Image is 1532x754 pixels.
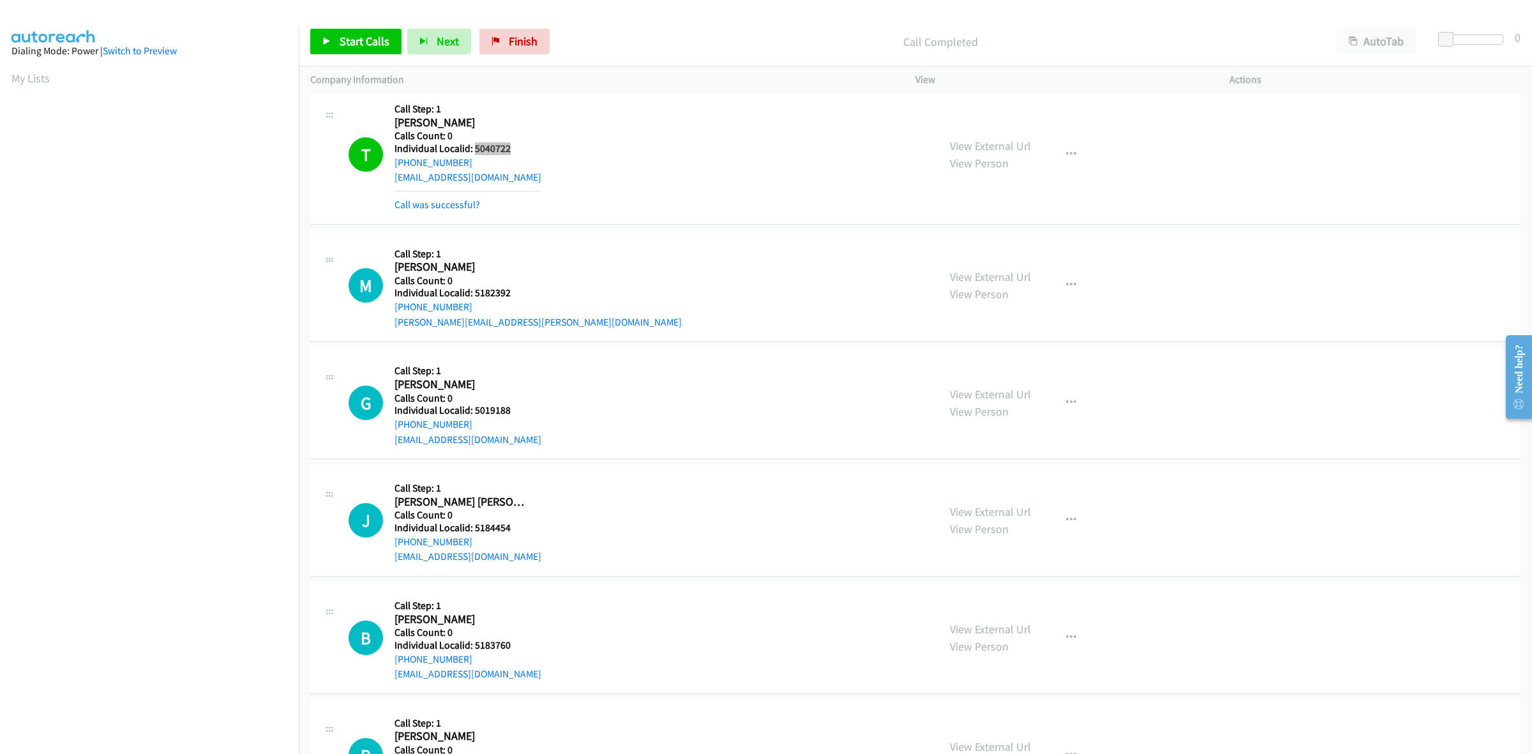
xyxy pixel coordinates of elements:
[394,418,472,430] a: [PHONE_NUMBER]
[394,316,682,328] a: [PERSON_NAME][EMAIL_ADDRESS][PERSON_NAME][DOMAIN_NAME]
[394,729,525,744] h2: [PERSON_NAME]
[407,29,471,54] button: Next
[394,130,541,142] h5: Calls Count: 0
[349,268,383,303] div: The call is yet to be attempted
[310,72,892,87] p: Company Information
[394,116,525,130] h2: [PERSON_NAME]
[950,739,1031,754] a: View External Url
[394,612,525,627] h2: [PERSON_NAME]
[394,653,472,665] a: [PHONE_NUMBER]
[394,171,541,183] a: [EMAIL_ADDRESS][DOMAIN_NAME]
[437,34,459,49] span: Next
[394,639,541,652] h5: Individual Localid: 5183760
[950,156,1009,170] a: View Person
[349,503,383,538] h1: J
[394,260,525,275] h2: [PERSON_NAME]
[950,287,1009,301] a: View Person
[394,365,541,377] h5: Call Step: 1
[915,72,1206,87] p: View
[103,45,177,57] a: Switch to Preview
[394,626,541,639] h5: Calls Count: 0
[349,137,383,172] h1: T
[349,268,383,303] h1: M
[394,599,541,612] h5: Call Step: 1
[1495,326,1532,428] iframe: Resource Center
[394,717,541,730] h5: Call Step: 1
[349,621,383,655] div: The call is yet to be attempted
[1229,72,1521,87] p: Actions
[394,301,472,313] a: [PHONE_NUMBER]
[11,71,50,86] a: My Lists
[394,482,541,495] h5: Call Step: 1
[394,522,541,534] h5: Individual Localid: 5184454
[394,377,525,392] h2: [PERSON_NAME]
[567,33,1314,50] p: Call Completed
[1337,29,1416,54] button: AutoTab
[310,29,402,54] a: Start Calls
[394,434,541,446] a: [EMAIL_ADDRESS][DOMAIN_NAME]
[394,287,682,299] h5: Individual Localid: 5182392
[394,495,525,509] h2: [PERSON_NAME] [PERSON_NAME]
[394,550,541,562] a: [EMAIL_ADDRESS][DOMAIN_NAME]
[394,668,541,680] a: [EMAIL_ADDRESS][DOMAIN_NAME]
[394,536,472,548] a: [PHONE_NUMBER]
[394,156,472,169] a: [PHONE_NUMBER]
[394,404,541,417] h5: Individual Localid: 5019188
[950,622,1031,637] a: View External Url
[1515,29,1521,46] div: 0
[394,275,682,287] h5: Calls Count: 0
[950,387,1031,402] a: View External Url
[479,29,550,54] a: Finish
[1445,34,1503,45] div: Delay between calls (in seconds)
[950,504,1031,519] a: View External Url
[394,509,541,522] h5: Calls Count: 0
[394,392,541,405] h5: Calls Count: 0
[950,639,1009,654] a: View Person
[394,199,480,211] a: Call was successful?
[394,142,541,155] h5: Individual Localid: 5040722
[349,386,383,420] h1: G
[11,98,299,705] iframe: Dialpad
[349,503,383,538] div: The call is yet to be attempted
[950,139,1031,153] a: View External Url
[394,248,682,260] h5: Call Step: 1
[394,103,541,116] h5: Call Step: 1
[950,404,1009,419] a: View Person
[950,522,1009,536] a: View Person
[349,621,383,655] h1: B
[340,34,389,49] span: Start Calls
[950,269,1031,284] a: View External Url
[349,386,383,420] div: The call is yet to be attempted
[509,34,537,49] span: Finish
[11,43,287,59] div: Dialing Mode: Power |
